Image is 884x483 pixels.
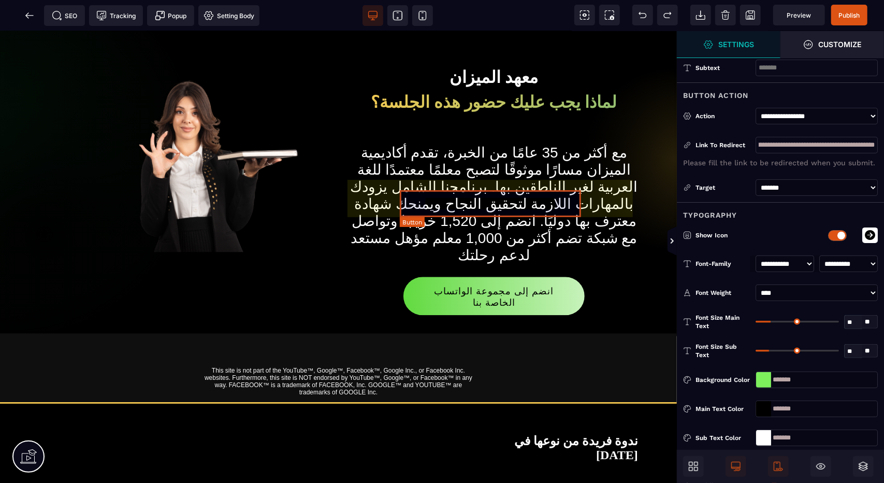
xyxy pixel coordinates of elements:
[44,5,85,26] span: Seo meta data
[19,5,40,26] span: Back
[683,159,875,167] p: Please fill the link to be redirected when you submit.
[839,11,860,19] span: Publish
[726,456,746,477] span: Is Show Desktop
[695,343,750,359] span: Font Size Sub Text
[695,314,750,330] span: Font Size Main Text
[350,61,638,100] h1: لماذا يجب عليك حضور هذه الجلسة؟
[599,5,620,25] span: Screenshot
[677,82,884,102] div: Button Action
[147,5,194,26] span: Create Alert Modal
[695,433,750,443] div: Sub Text Color
[677,31,780,58] span: Open Style Manager
[96,10,136,21] span: Tracking
[155,10,187,21] span: Popup
[853,456,874,477] span: Open Sub Layers
[695,63,750,73] div: Subtext
[768,456,789,477] span: Is Show Mobile
[198,5,259,26] span: Favicon
[683,230,813,240] p: Show Icon
[787,11,811,19] span: Preview
[740,5,761,25] span: Save
[810,456,831,477] span: Cmd Hidden Block
[412,5,433,26] span: View mobile
[632,5,653,25] span: Undo
[683,182,750,193] div: Target
[690,5,711,25] span: Open Import Webpage
[363,5,383,26] span: View desktop
[695,375,750,385] div: Background Color
[199,333,479,418] text: This site is not part of the YouTube™, Google™, Facebook™, Google Inc., or Facebook Inc. websites...
[89,5,143,26] span: Tracking code
[350,110,638,235] text: مع أكثر من 35 عامًا من الخبرة، تقدم أكاديمية الميزان مسارًا موثوقًا لتصبح معلمًا معتمدًا للغة الع...
[695,259,750,269] div: Font-Family
[657,5,678,25] span: Redo
[695,404,750,414] div: Main Text Color
[695,111,750,121] div: Action
[677,226,687,257] span: Toggle Views
[677,202,884,221] div: Typography
[683,140,750,150] div: Link to redirect
[719,40,755,48] strong: Settings
[403,246,585,284] button: انضم إلى مجموعة الواتساب الخاصة بنا
[715,5,736,25] span: Clear
[387,5,408,26] span: View tablet
[39,397,638,436] h2: ندوة فريدة من نوعها في [DATE]
[831,5,867,25] span: Save
[204,10,254,21] span: Setting Body
[780,31,884,58] span: Open Style Manager
[773,5,825,25] span: Preview
[695,288,750,298] div: Font Weight
[350,31,638,61] h1: معهد الميزان
[819,40,862,48] strong: Customize
[39,29,327,221] img: e15a5d2dd7aa6b1bc2c08a8513cea13e_female-teacher-making-ok-sign-while-holding-book-Photoroom.png
[574,5,595,25] span: View components
[683,456,704,477] span: Open Blocks
[52,10,78,21] span: SEO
